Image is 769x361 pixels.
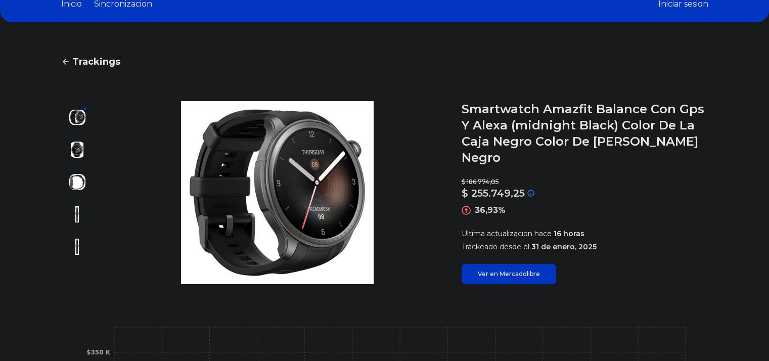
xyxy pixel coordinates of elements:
img: Smartwatch Amazfit Balance Con Gps Y Alexa (midnight Black) Color De La Caja Negro Color De La Co... [69,142,85,158]
span: 16 horas [554,229,584,238]
a: Trackings [61,55,708,69]
p: 36,93% [475,204,506,216]
img: Smartwatch Amazfit Balance Con Gps Y Alexa (midnight Black) Color De La Caja Negro Color De La Co... [69,109,85,125]
span: Trackings [72,55,120,69]
p: $ 255.749,25 [462,186,525,200]
span: 31 de enero, 2025 [531,242,597,251]
h1: Smartwatch Amazfit Balance Con Gps Y Alexa (midnight Black) Color De La Caja Negro Color De [PERS... [462,101,708,166]
tspan: $350 K [86,349,111,356]
img: Smartwatch Amazfit Balance Con Gps Y Alexa (midnight Black) Color De La Caja Negro Color De La Co... [114,101,441,284]
img: Smartwatch Amazfit Balance Con Gps Y Alexa (midnight Black) Color De La Caja Negro Color De La Co... [69,206,85,222]
span: Ultima actualizacion hace [462,229,552,238]
span: Trackeado desde el [462,242,529,251]
img: Smartwatch Amazfit Balance Con Gps Y Alexa (midnight Black) Color De La Caja Negro Color De La Co... [69,174,85,190]
a: Ver en Mercadolibre [462,264,556,284]
p: $ 186.774,05 [462,178,708,186]
img: Smartwatch Amazfit Balance Con Gps Y Alexa (midnight Black) Color De La Caja Negro Color De La Co... [69,239,85,255]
